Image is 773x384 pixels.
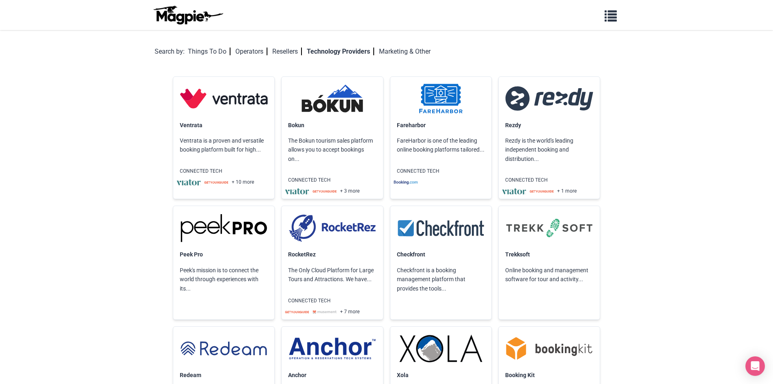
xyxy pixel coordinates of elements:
[505,213,593,243] img: Trekksoft logo
[499,259,600,291] p: Online booking and management software for tour and activity...
[173,130,274,161] p: Ventrata is a proven and versatile booking platform built for high...
[180,333,268,364] img: Redeam logo
[745,356,765,376] div: Open Intercom Messenger
[505,251,530,258] a: Trekksoft
[397,372,409,378] a: Xola
[285,308,383,316] div: + 7 more
[502,187,600,195] div: + 1 more
[177,178,201,187] img: vbqrramwp3xkpi4ekcjz.svg
[505,122,521,128] a: Rezdy
[505,372,535,378] a: Booking Kit
[204,178,228,187] img: o0sjzowjcva6lv7rkc9y.svg
[180,83,268,114] img: Ventrata logo
[397,333,485,364] img: Xola logo
[288,333,376,364] img: Anchor logo
[307,48,374,55] a: Technology Providers
[282,294,383,308] p: CONNECTED TECH
[390,130,491,161] p: FareHarbor is one of the leading online booking platforms tailored...
[379,48,431,55] a: Marketing & Other
[173,259,274,299] p: Peek's mission is to connect the world through experiences with its...
[272,48,302,55] a: Resellers
[235,48,267,55] a: Operators
[180,122,202,128] a: Ventrata
[502,187,526,195] img: vbqrramwp3xkpi4ekcjz.svg
[180,213,268,243] img: Peek Pro logo
[505,83,593,114] img: Rezdy logo
[180,372,201,378] a: Redeam
[155,46,185,57] div: Search by:
[288,251,316,258] a: RocketRez
[397,251,425,258] a: Checkfront
[397,213,485,243] img: Checkfront logo
[282,130,383,170] p: The Bokun tourism sales platform allows you to accept bookings on...
[282,259,383,291] p: The Only Cloud Platform for Large Tours and Attractions. We have...
[177,178,274,187] div: + 10 more
[390,259,491,299] p: Checkfront is a booking management platform that provides the tools...
[530,187,554,195] img: o0sjzowjcva6lv7rkc9y.svg
[397,122,426,128] a: Fareharbor
[282,173,383,187] p: CONNECTED TECH
[151,5,224,25] img: logo-ab69f6fb50320c5b225c76a69d11143b.png
[390,164,491,178] p: CONNECTED TECH
[288,122,304,128] a: Bokun
[288,372,306,378] a: Anchor
[394,178,418,187] img: kf7ioambjhm6fepstxag.svg
[288,213,376,243] img: RocketRez logo
[397,83,485,114] img: Fareharbor logo
[312,187,337,195] img: o0sjzowjcva6lv7rkc9y.svg
[499,173,600,187] p: CONNECTED TECH
[499,130,600,170] p: Rezdy is the world's leading independent booking and distribution...
[285,308,309,316] img: o0sjzowjcva6lv7rkc9y.svg
[180,251,203,258] a: Peek Pro
[285,187,383,195] div: + 3 more
[173,164,274,178] p: CONNECTED TECH
[285,187,309,195] img: vbqrramwp3xkpi4ekcjz.svg
[505,333,593,364] img: Booking Kit logo
[288,83,376,114] img: Bokun logo
[188,48,230,55] a: Things To Do
[312,308,337,316] img: fd58q73ijqpthwdnpuqf.svg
